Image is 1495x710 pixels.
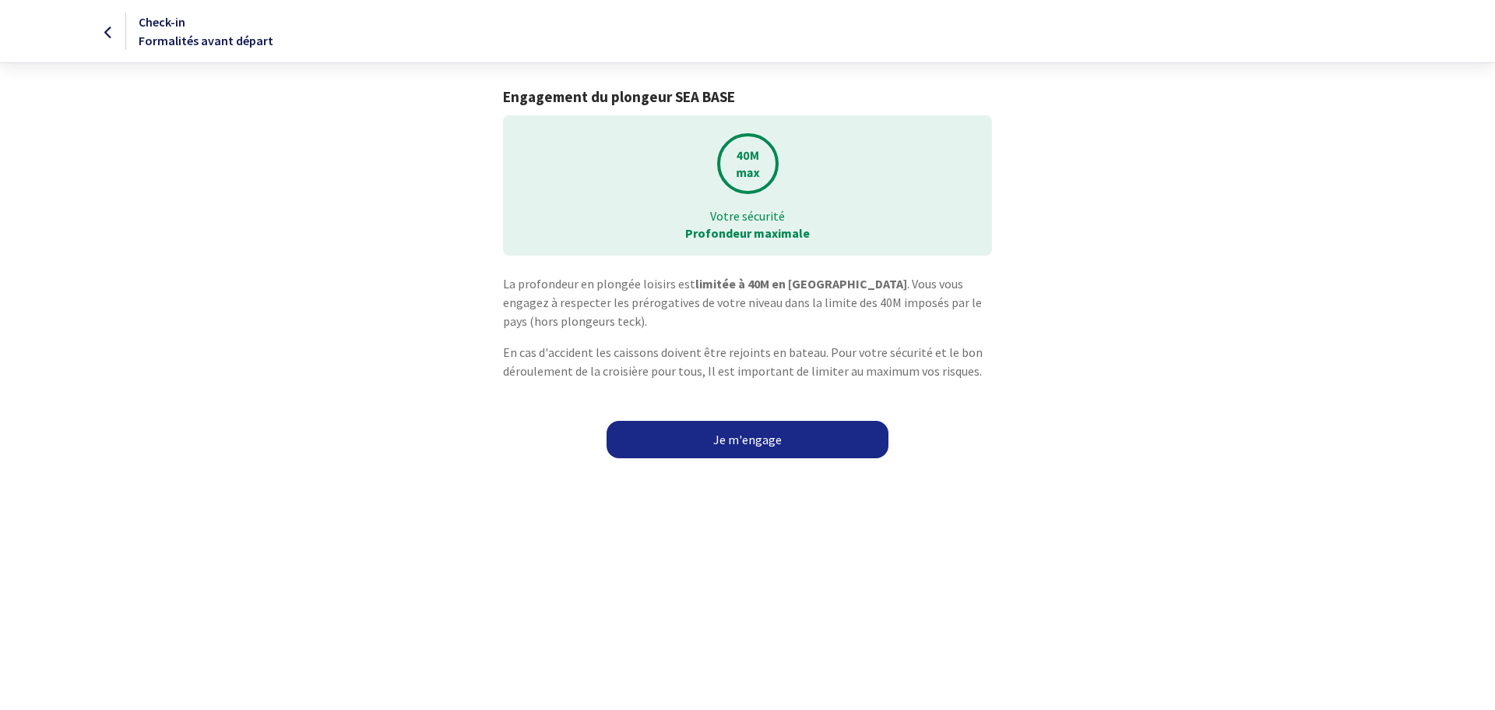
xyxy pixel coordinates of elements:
p: En cas d'accident les caissons doivent être rejoints en bateau. Pour votre sécurité et le bon dér... [503,343,991,380]
h1: Engagement du plongeur SEA BASE [503,88,991,106]
a: Je m'engage [607,421,888,458]
p: La profondeur en plongée loisirs est . Vous vous engagez à respecter les prérogatives de votre ni... [503,274,991,330]
strong: limitée à 40M en [GEOGRAPHIC_DATA] [695,276,907,291]
span: Check-in Formalités avant départ [139,14,273,48]
strong: Profondeur maximale [685,225,810,241]
p: Votre sécurité [514,207,980,224]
